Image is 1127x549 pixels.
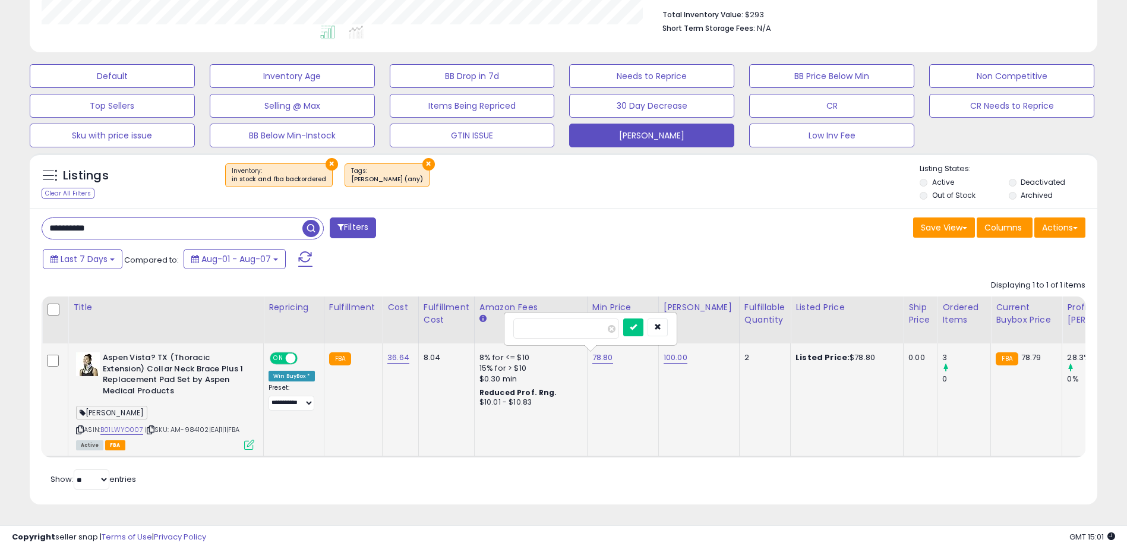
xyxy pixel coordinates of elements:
p: Listing States: [920,163,1097,175]
div: 0.00 [908,352,928,363]
a: 36.64 [387,352,409,364]
button: Non Competitive [929,64,1094,88]
label: Deactivated [1021,177,1065,187]
button: Actions [1034,217,1085,238]
button: 30 Day Decrease [569,94,734,118]
strong: Copyright [12,531,55,542]
small: FBA [329,352,351,365]
button: Filters [330,217,376,238]
div: Cost [387,301,413,314]
div: 2 [744,352,781,363]
div: Current Buybox Price [996,301,1057,326]
div: 15% for > $10 [479,363,578,374]
div: $0.30 min [479,374,578,384]
label: Archived [1021,190,1053,200]
a: Terms of Use [102,531,152,542]
div: Win BuyBox * [269,371,315,381]
small: FBA [996,352,1018,365]
div: Clear All Filters [42,188,94,199]
div: Fulfillment Cost [424,301,469,326]
div: Title [73,301,258,314]
div: [PERSON_NAME] (any) [351,175,423,184]
div: Ship Price [908,301,932,326]
span: ON [271,354,286,364]
span: 2025-08-15 15:01 GMT [1069,531,1115,542]
span: All listings currently available for purchase on Amazon [76,440,103,450]
button: Aug-01 - Aug-07 [184,249,286,269]
li: $293 [662,7,1077,21]
div: 8% for <= $10 [479,352,578,363]
h5: Listings [63,168,109,184]
span: Last 7 Days [61,253,108,265]
button: BB Drop in 7d [390,64,555,88]
a: 100.00 [664,352,687,364]
span: OFF [296,354,315,364]
b: Total Inventory Value: [662,10,743,20]
span: FBA [105,440,125,450]
div: 0 [942,374,990,384]
button: Low Inv Fee [749,124,914,147]
div: $78.80 [795,352,894,363]
div: Amazon Fees [479,301,582,314]
div: Fulfillment [329,301,377,314]
button: × [326,158,338,171]
button: Last 7 Days [43,249,122,269]
div: in stock and fba backordered [232,175,326,184]
span: | SKU: AM-984102|EA|1|1|FBA [145,425,240,434]
button: [PERSON_NAME] [569,124,734,147]
a: Privacy Policy [154,531,206,542]
button: Default [30,64,195,88]
span: Columns [984,222,1022,234]
div: [PERSON_NAME] [664,301,734,314]
div: seller snap | | [12,532,206,543]
div: Ordered Items [942,301,986,326]
b: Aspen Vista? TX (Thoracic Extension) Collar Neck Brace Plus 1 Replacement Pad Set by Aspen Medica... [103,352,247,399]
button: Inventory Age [210,64,375,88]
label: Out of Stock [932,190,976,200]
span: Tags : [351,166,423,184]
button: CR [749,94,914,118]
span: Inventory : [232,166,326,184]
button: CR Needs to Reprice [929,94,1094,118]
div: $10.01 - $10.83 [479,397,578,408]
button: Columns [977,217,1033,238]
a: 78.80 [592,352,613,364]
div: Min Price [592,301,654,314]
span: N/A [757,23,771,34]
div: 3 [942,352,990,363]
div: Listed Price [795,301,898,314]
div: Repricing [269,301,319,314]
b: Reduced Prof. Rng. [479,387,557,397]
b: Short Term Storage Fees: [662,23,755,33]
div: Fulfillable Quantity [744,301,785,326]
span: Aug-01 - Aug-07 [201,253,271,265]
div: Displaying 1 to 1 of 1 items [991,280,1085,291]
div: 8.04 [424,352,465,363]
div: Preset: [269,384,315,411]
label: Active [932,177,954,187]
button: Needs to Reprice [569,64,734,88]
span: 78.79 [1021,352,1041,363]
b: Listed Price: [795,352,850,363]
div: ASIN: [76,352,254,449]
button: Top Sellers [30,94,195,118]
span: [PERSON_NAME] [76,406,147,419]
button: Selling @ Max [210,94,375,118]
a: B01LWYO007 [100,425,143,435]
span: Compared to: [124,254,179,266]
button: GTIN ISSUE [390,124,555,147]
button: Items Being Repriced [390,94,555,118]
small: Amazon Fees. [479,314,487,324]
span: Show: entries [50,474,136,485]
button: Sku with price issue [30,124,195,147]
img: 415xJjczDmL._SL40_.jpg [76,352,100,376]
button: BB Below Min-Instock [210,124,375,147]
button: Save View [913,217,975,238]
button: BB Price Below Min [749,64,914,88]
button: × [422,158,435,171]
